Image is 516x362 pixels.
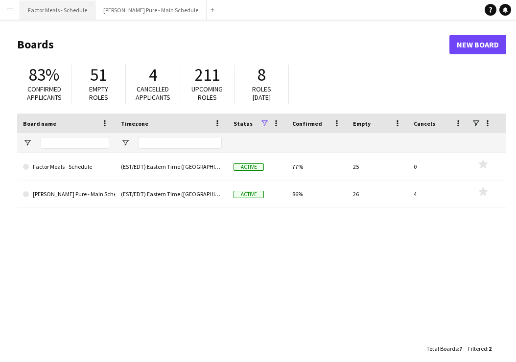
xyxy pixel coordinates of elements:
span: Empty [353,120,371,127]
span: Upcoming roles [191,85,223,102]
input: Timezone Filter Input [139,137,222,149]
span: Board name [23,120,56,127]
span: Timezone [121,120,148,127]
span: 7 [459,345,462,352]
div: 77% [286,153,347,180]
div: 4 [408,181,469,207]
input: Board name Filter Input [41,137,109,149]
span: Status [234,120,253,127]
button: Open Filter Menu [23,138,32,147]
div: : [426,339,462,358]
span: 211 [195,64,220,86]
a: New Board [449,35,506,54]
span: Filtered [468,345,487,352]
a: [PERSON_NAME] Pure - Main Schedule [23,181,109,208]
div: 26 [347,181,408,207]
div: 86% [286,181,347,207]
span: 83% [29,64,59,86]
a: Factor Meals - Schedule [23,153,109,181]
span: Empty roles [89,85,108,102]
div: 25 [347,153,408,180]
span: Total Boards [426,345,458,352]
span: Confirmed applicants [27,85,62,102]
span: Confirmed [292,120,322,127]
div: : [468,339,492,358]
button: Factor Meals - Schedule [20,0,95,20]
span: Active [234,191,264,198]
button: Open Filter Menu [121,138,130,147]
div: 0 [408,153,469,180]
h1: Boards [17,37,449,52]
span: 8 [258,64,266,86]
span: Roles [DATE] [252,85,271,102]
span: Cancels [414,120,435,127]
button: [PERSON_NAME] Pure - Main Schedule [95,0,207,20]
span: 4 [149,64,157,86]
div: (EST/EDT) Eastern Time ([GEOGRAPHIC_DATA] & [GEOGRAPHIC_DATA]) [115,181,228,207]
span: 51 [90,64,107,86]
span: 2 [489,345,492,352]
span: Cancelled applicants [136,85,170,102]
span: Active [234,163,264,171]
div: (EST/EDT) Eastern Time ([GEOGRAPHIC_DATA] & [GEOGRAPHIC_DATA]) [115,153,228,180]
